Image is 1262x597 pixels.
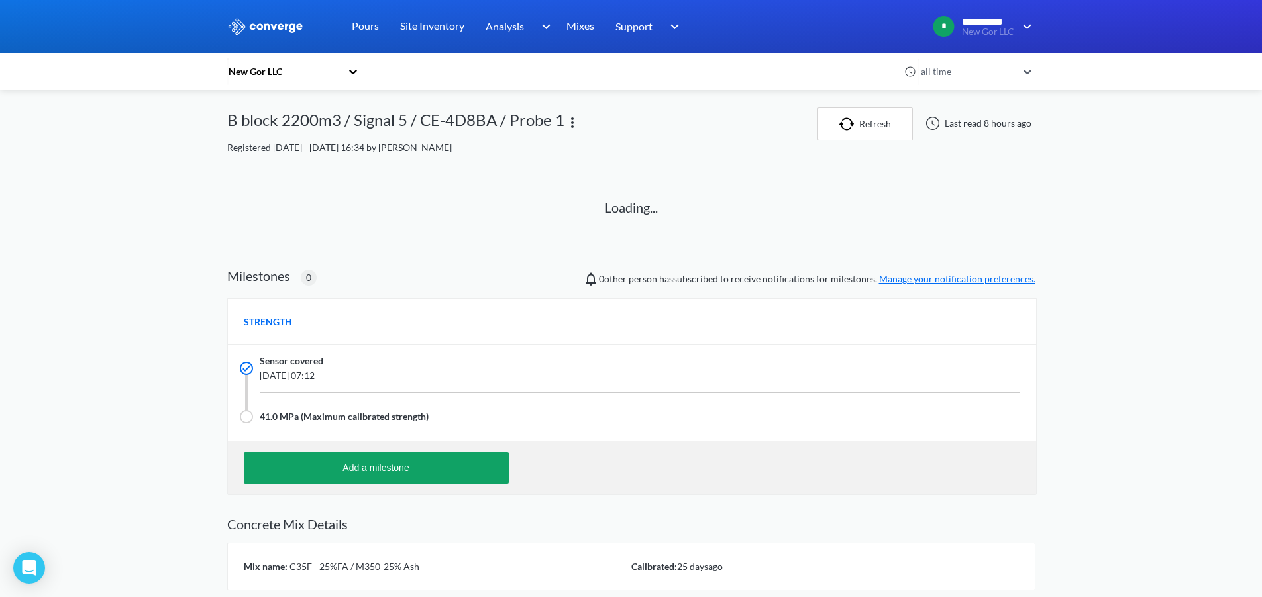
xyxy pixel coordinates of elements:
[599,272,1035,286] span: person has subscribed to receive notifications for milestones.
[631,561,677,572] span: Calibrated:
[227,142,452,153] span: Registered [DATE] - [DATE] 16:34 by [PERSON_NAME]
[244,315,292,329] span: STRENGTH
[227,18,304,35] img: logo_ewhite.svg
[839,117,859,131] img: icon-refresh.svg
[260,354,323,368] span: Sensor covered
[583,271,599,287] img: notifications-icon.svg
[962,27,1014,37] span: New Gor LLC
[260,368,860,383] span: [DATE] 07:12
[244,561,288,572] span: Mix name:
[615,18,653,34] span: Support
[227,516,1035,532] h2: Concrete Mix Details
[260,409,429,424] span: 41.0 MPa (Maximum calibrated strength)
[306,270,311,285] span: 0
[227,107,564,140] div: B block 2200m3 / Signal 5 / CE-4D8BA / Probe 1
[1014,19,1035,34] img: downArrow.svg
[677,561,723,572] span: 25 days ago
[817,107,913,140] button: Refresh
[244,452,509,484] button: Add a milestone
[605,197,658,218] p: Loading...
[879,273,1035,284] a: Manage your notification preferences.
[918,115,1035,131] div: Last read 8 hours ago
[533,19,554,34] img: downArrow.svg
[227,64,341,79] div: New Gor LLC
[486,18,524,34] span: Analysis
[564,115,580,131] img: more.svg
[918,64,1017,79] div: all time
[288,561,419,572] span: C35F - 25%FA / M350-25% Ash
[13,552,45,584] div: Open Intercom Messenger
[904,66,916,78] img: icon-clock.svg
[599,273,627,284] span: 0 other
[227,268,290,284] h2: Milestones
[662,19,683,34] img: downArrow.svg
